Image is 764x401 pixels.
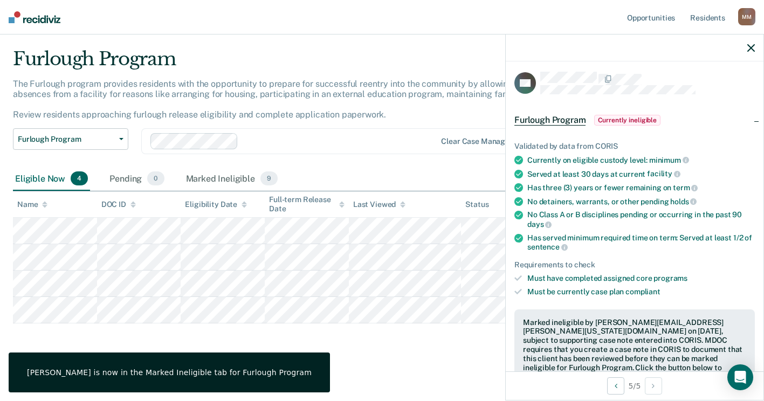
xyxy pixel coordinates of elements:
[506,103,763,137] div: Furlough ProgramCurrently ineligible
[514,142,755,151] div: Validated by data from CORIS
[670,197,697,206] span: holds
[13,48,586,79] div: Furlough Program
[17,200,47,209] div: Name
[649,156,689,164] span: minimum
[673,183,698,192] span: term
[514,260,755,269] div: Requirements to check
[147,171,164,185] span: 0
[185,200,247,209] div: Eligibility Date
[184,167,280,191] div: Marked Ineligible
[527,210,755,229] div: No Class A or B disciplines pending or occurring in the past 90
[523,318,746,382] div: Marked ineligible by [PERSON_NAME][EMAIL_ADDRESS][PERSON_NAME][US_STATE][DOMAIN_NAME] on [DATE], ...
[527,197,755,206] div: No detainers, warrants, or other pending
[527,183,755,192] div: Has three (3) years or fewer remaining on
[527,287,755,296] div: Must be currently case plan
[269,195,345,213] div: Full-term Release Date
[13,79,579,120] p: The Furlough program provides residents with the opportunity to prepare for successful reentry in...
[13,167,90,191] div: Eligible Now
[18,135,115,144] span: Furlough Program
[107,167,166,191] div: Pending
[527,233,755,252] div: Has served minimum required time on term: Served at least 1/2 of
[527,274,755,283] div: Must have completed assigned core
[727,364,753,390] div: Open Intercom Messenger
[653,274,687,282] span: programs
[506,371,763,400] div: 5 / 5
[9,11,60,23] img: Recidiviz
[527,220,552,229] span: days
[527,169,755,179] div: Served at least 30 days at current
[527,155,755,165] div: Currently on eligible custody level:
[353,200,405,209] div: Last Viewed
[607,377,624,395] button: Previous Opportunity
[514,115,586,126] span: Furlough Program
[625,287,660,296] span: compliant
[101,200,136,209] div: DOC ID
[527,243,568,251] span: sentence
[260,171,278,185] span: 9
[71,171,88,185] span: 4
[27,368,312,377] div: [PERSON_NAME] is now in the Marked Ineligible tab for Furlough Program
[645,377,662,395] button: Next Opportunity
[738,8,755,25] div: M M
[465,200,488,209] div: Status
[594,115,660,126] span: Currently ineligible
[441,137,516,146] div: Clear case managers
[647,169,680,178] span: facility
